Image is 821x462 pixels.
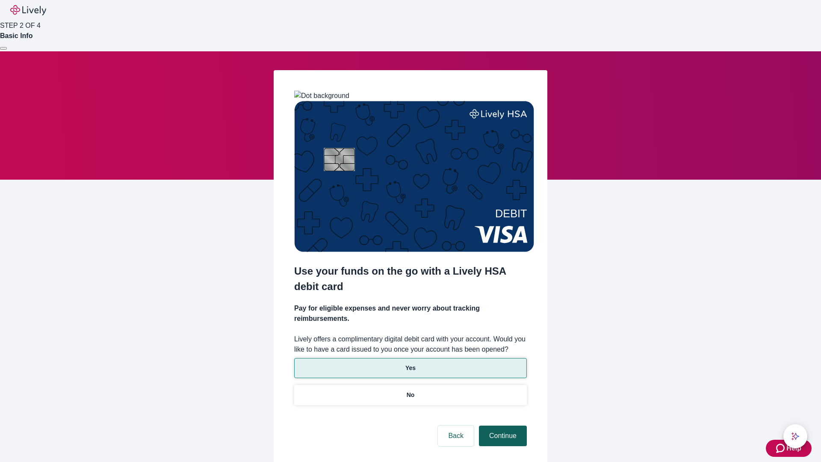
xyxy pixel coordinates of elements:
button: chat [783,424,807,448]
label: Lively offers a complimentary digital debit card with your account. Would you like to have a card... [294,334,527,355]
button: Continue [479,426,527,446]
svg: Lively AI Assistant [791,432,800,441]
img: Dot background [294,91,349,101]
img: Debit card [294,101,534,252]
p: Yes [405,364,416,373]
p: No [407,391,415,400]
button: No [294,385,527,405]
span: Help [786,443,801,453]
svg: Zendesk support icon [776,443,786,453]
button: Zendesk support iconHelp [766,440,812,457]
button: Back [438,426,474,446]
h2: Use your funds on the go with a Lively HSA debit card [294,264,527,294]
button: Yes [294,358,527,378]
img: Lively [10,5,46,15]
h4: Pay for eligible expenses and never worry about tracking reimbursements. [294,303,527,324]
